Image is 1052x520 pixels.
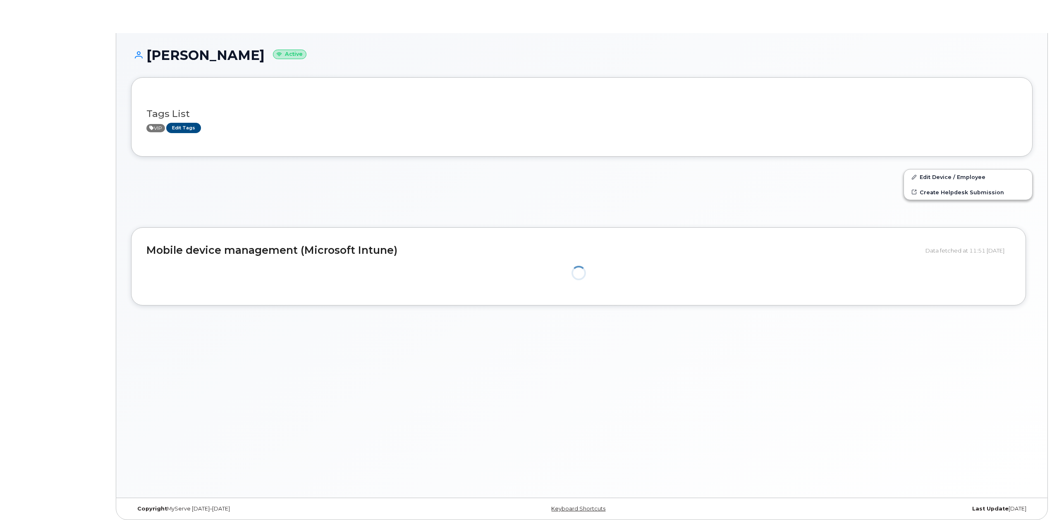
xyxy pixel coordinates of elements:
[972,506,1009,512] strong: Last Update
[732,506,1033,512] div: [DATE]
[904,185,1032,200] a: Create Helpdesk Submission
[904,169,1032,184] a: Edit Device / Employee
[925,243,1011,258] div: Data fetched at 11:51 [DATE]
[146,245,919,256] h2: Mobile device management (Microsoft Intune)
[551,506,605,512] a: Keyboard Shortcuts
[146,109,1017,119] h3: Tags List
[166,123,201,133] a: Edit Tags
[137,506,167,512] strong: Copyright
[273,50,306,59] small: Active
[146,124,165,132] span: Active
[131,506,432,512] div: MyServe [DATE]–[DATE]
[131,48,1033,62] h1: [PERSON_NAME]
